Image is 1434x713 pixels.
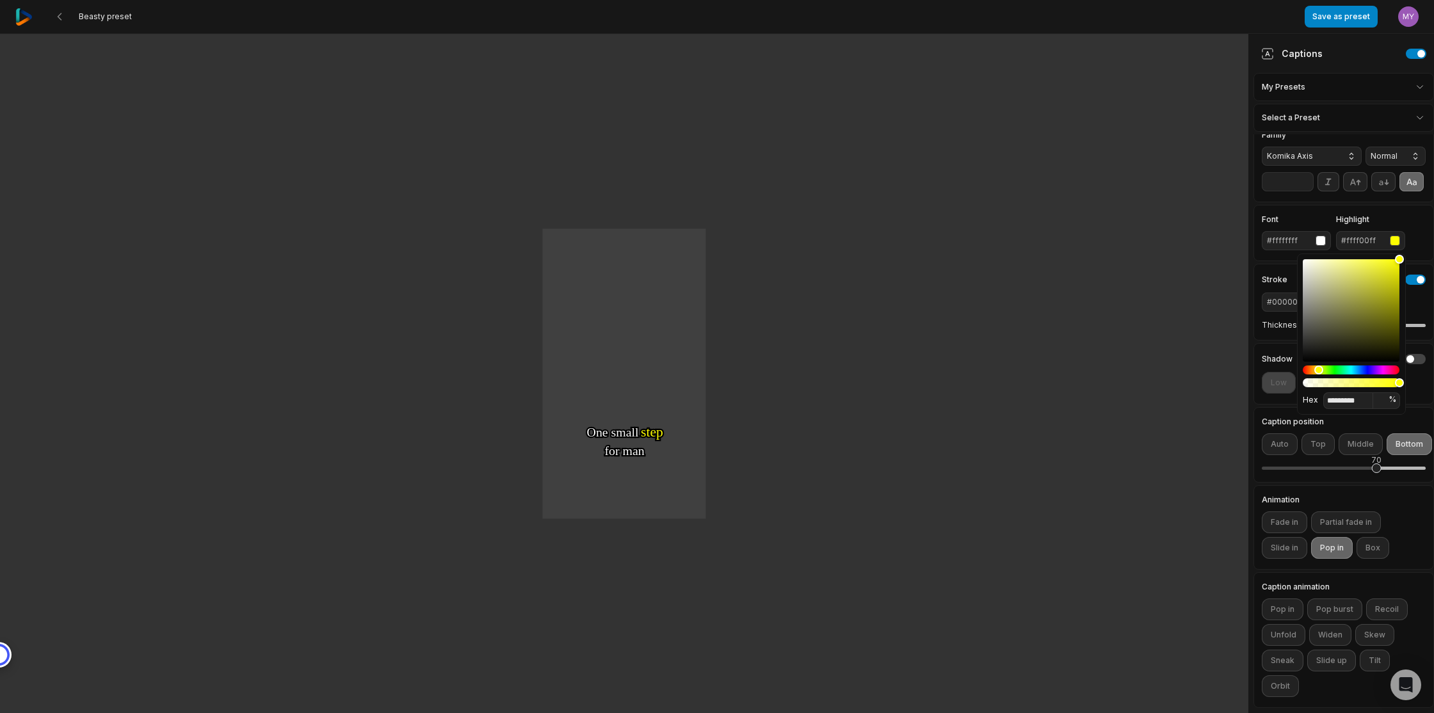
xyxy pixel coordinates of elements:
button: Recoil [1366,598,1408,620]
span: Komika Axis [1267,150,1336,162]
button: Skew [1355,624,1394,646]
div: My Presets [1253,73,1434,101]
div: Color [1303,259,1399,362]
button: Pop burst [1307,598,1362,620]
div: Open Intercom Messenger [1390,669,1421,700]
button: Sneak [1262,650,1303,671]
h4: Stroke [1262,276,1287,284]
span: Hex [1303,395,1318,405]
div: Select a Preset [1253,104,1434,132]
button: Low [1262,372,1296,394]
button: Bottom [1387,433,1432,455]
button: #ffff00ff [1336,231,1405,250]
div: 70 [1371,454,1382,466]
div: Hue [1303,365,1399,374]
button: Slide up [1307,650,1356,671]
button: #ffffffff [1262,231,1331,250]
button: Box [1357,537,1389,559]
button: Middle [1339,433,1383,455]
button: #000000ff [1262,292,1331,312]
label: Caption position [1262,418,1426,426]
button: Tilt [1360,650,1390,671]
h4: Shadow [1262,355,1293,363]
button: Widen [1309,624,1351,646]
label: Animation [1262,496,1426,504]
button: Orbit [1262,675,1299,697]
button: Unfold [1262,624,1305,646]
button: Normal [1366,147,1426,166]
button: Pop in [1311,537,1353,559]
button: Partial fade in [1311,511,1381,533]
label: Thickness [1262,320,1301,330]
div: Alpha [1303,378,1399,387]
button: Pop in [1262,598,1303,620]
label: Font [1262,216,1331,223]
img: reap [15,8,33,26]
button: Komika Axis [1262,147,1362,166]
div: #ffff00ff [1341,235,1385,246]
div: #000000ff [1267,296,1310,308]
button: Fade in [1262,511,1307,533]
button: Auto [1262,433,1298,455]
span: Beasty preset [79,12,132,22]
label: Caption animation [1262,583,1426,591]
button: Save as preset [1305,6,1378,28]
span: Normal [1371,150,1400,162]
span: % [1389,394,1396,405]
button: Slide in [1262,537,1307,559]
div: Captions [1261,47,1323,60]
div: #ffffffff [1267,235,1310,246]
label: Family [1262,131,1362,139]
label: Highlight [1336,216,1405,223]
button: Top [1301,433,1335,455]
